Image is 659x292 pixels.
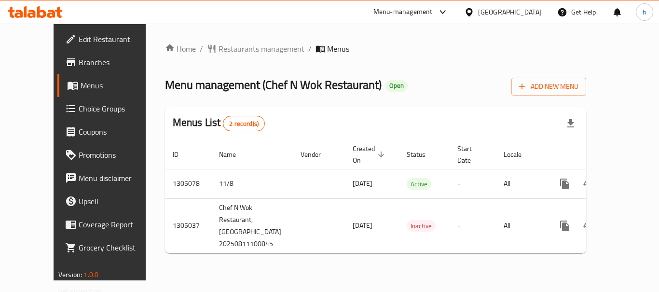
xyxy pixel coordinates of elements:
[496,169,546,198] td: All
[58,268,82,281] span: Version:
[57,143,164,167] a: Promotions
[57,213,164,236] a: Coverage Report
[79,195,156,207] span: Upsell
[165,198,211,253] td: 1305037
[373,6,433,18] div: Menu-management
[553,172,577,195] button: more
[165,140,654,253] table: enhanced table
[450,198,496,253] td: -
[57,167,164,190] a: Menu disclaimer
[165,43,196,55] a: Home
[327,43,349,55] span: Menus
[223,119,264,128] span: 2 record(s)
[407,179,431,190] span: Active
[301,149,333,160] span: Vendor
[219,149,248,160] span: Name
[546,140,654,169] th: Actions
[553,214,577,237] button: more
[57,236,164,259] a: Grocery Checklist
[165,74,382,96] span: Menu management ( Chef N Wok Restaurant )
[211,198,293,253] td: Chef N Wok Restaurant,[GEOGRAPHIC_DATA] 20250811100845
[519,81,578,93] span: Add New Menu
[478,7,542,17] div: [GEOGRAPHIC_DATA]
[200,43,203,55] li: /
[79,242,156,253] span: Grocery Checklist
[577,172,600,195] button: Change Status
[207,43,304,55] a: Restaurants management
[57,120,164,143] a: Coupons
[385,82,408,90] span: Open
[81,80,156,91] span: Menus
[223,116,265,131] div: Total records count
[407,149,438,160] span: Status
[79,126,156,138] span: Coupons
[165,169,211,198] td: 1305078
[79,219,156,230] span: Coverage Report
[79,33,156,45] span: Edit Restaurant
[577,214,600,237] button: Change Status
[385,80,408,92] div: Open
[353,143,387,166] span: Created On
[79,149,156,161] span: Promotions
[57,51,164,74] a: Branches
[57,28,164,51] a: Edit Restaurant
[57,74,164,97] a: Menus
[643,7,646,17] span: h
[57,190,164,213] a: Upsell
[308,43,312,55] li: /
[511,78,586,96] button: Add New Menu
[353,177,372,190] span: [DATE]
[496,198,546,253] td: All
[407,221,436,232] span: Inactive
[79,103,156,114] span: Choice Groups
[173,149,191,160] span: ID
[457,143,484,166] span: Start Date
[211,169,293,198] td: 11/8
[219,43,304,55] span: Restaurants management
[450,169,496,198] td: -
[559,112,582,135] div: Export file
[79,172,156,184] span: Menu disclaimer
[57,97,164,120] a: Choice Groups
[353,219,372,232] span: [DATE]
[173,115,265,131] h2: Menus List
[165,43,586,55] nav: breadcrumb
[83,268,98,281] span: 1.0.0
[504,149,534,160] span: Locale
[79,56,156,68] span: Branches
